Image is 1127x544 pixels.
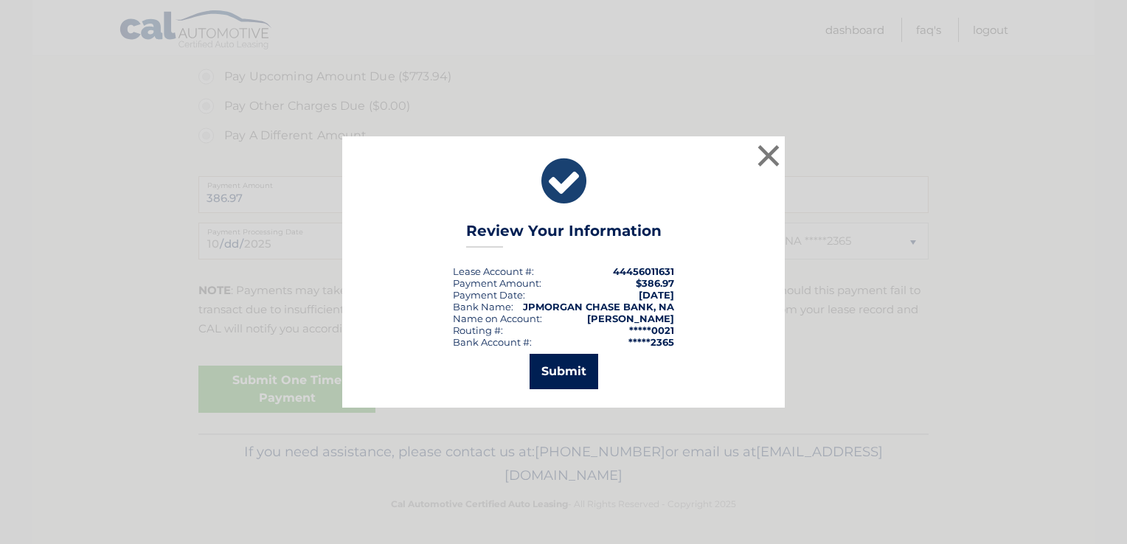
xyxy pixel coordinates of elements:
[639,289,674,301] span: [DATE]
[453,336,532,348] div: Bank Account #:
[453,313,542,324] div: Name on Account:
[530,354,598,389] button: Submit
[453,301,513,313] div: Bank Name:
[453,324,503,336] div: Routing #:
[453,289,525,301] div: :
[453,265,534,277] div: Lease Account #:
[453,277,541,289] div: Payment Amount:
[754,141,783,170] button: ×
[587,313,674,324] strong: [PERSON_NAME]
[453,289,523,301] span: Payment Date
[523,301,674,313] strong: JPMORGAN CHASE BANK, NA
[466,222,662,248] h3: Review Your Information
[636,277,674,289] span: $386.97
[613,265,674,277] strong: 44456011631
